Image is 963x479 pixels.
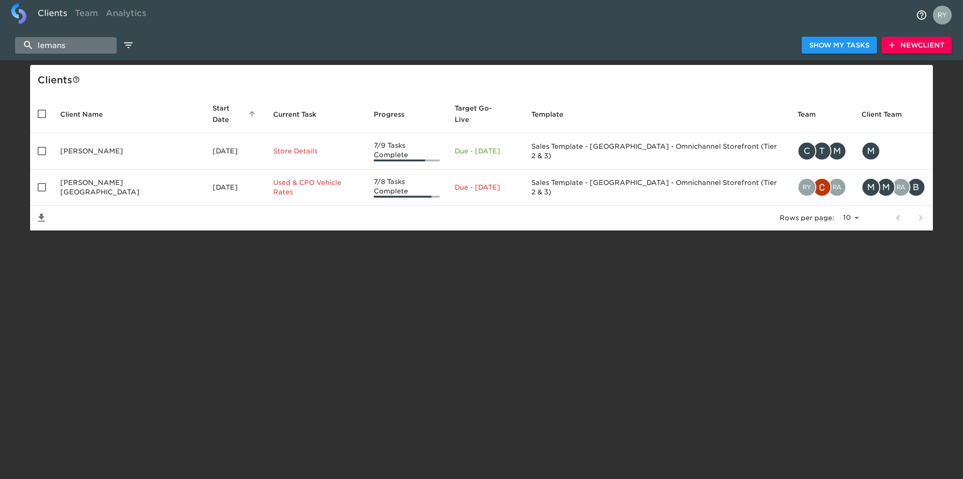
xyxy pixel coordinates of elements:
td: 7/8 Tasks Complete [366,169,447,206]
p: Due - [DATE] [455,183,516,192]
div: C [797,142,816,160]
table: enhanced table [30,95,933,231]
input: search [15,37,117,54]
div: mleman@lemanauto.com [861,142,925,160]
span: Current Task [273,109,329,120]
a: Clients [34,3,71,26]
span: Progress [374,109,417,120]
span: Client Team [861,109,914,120]
div: ryan.dale@roadster.com, christopher.mccarthy@roadster.com, rahul.joshi@cdk.com [797,178,846,197]
div: M [876,178,895,197]
button: Save List [30,207,53,229]
img: christopher.mccarthy@roadster.com [813,179,830,196]
a: Analytics [102,3,150,26]
p: Store Details [273,146,359,156]
span: Template [531,109,576,120]
button: NewClient [882,37,952,54]
td: Sales Template - [GEOGRAPHIC_DATA] - Omnichannel Storefront (Tier 2 & 3) [524,169,790,206]
button: notifications [910,4,933,26]
a: Team [71,3,102,26]
span: Calculated based on the start date and the duration of all Tasks contained in this Hub. [455,103,504,125]
div: M [861,178,880,197]
img: ryan.dale@roadster.com [798,179,815,196]
td: 7/9 Tasks Complete [366,133,447,169]
select: rows per page [838,211,862,225]
td: [PERSON_NAME][GEOGRAPHIC_DATA] [53,169,205,206]
td: [PERSON_NAME] [53,133,205,169]
div: courtney.branch@roadster.com, teddy.turner@roadster.com, mike.crothers@roadster.com [797,142,846,160]
div: M [828,142,846,160]
div: mleman@lemanauto.com, mleman@samleman.com, rahul.joshi@cdk.com, brushton@samleman.com [861,178,925,197]
span: Target Go-Live [455,103,516,125]
span: Show My Tasks [809,40,869,51]
p: Due - [DATE] [455,146,516,156]
div: M [861,142,880,160]
svg: This is a list of all of your clients and clients shared with you [72,76,80,83]
span: Team [797,109,828,120]
img: rahul.joshi@cdk.com [892,179,909,196]
div: Client s [38,72,929,88]
span: New Client [889,40,944,51]
span: This is the next Task in this Hub that should be completed [273,109,316,120]
img: rahul.joshi@cdk.com [829,179,845,196]
div: B [907,178,925,197]
button: Show My Tasks [802,37,877,54]
td: [DATE] [205,133,266,169]
td: Sales Template - [GEOGRAPHIC_DATA] - Omnichannel Storefront (Tier 2 & 3) [524,133,790,169]
p: Used & CPO Vehicle Rates [273,178,359,197]
button: edit [120,37,136,53]
span: Start Date [213,103,259,125]
img: logo [11,3,26,24]
p: Rows per page: [780,213,834,223]
span: Client Name [60,109,115,120]
div: T [813,142,831,160]
img: Profile [933,6,952,24]
td: [DATE] [205,169,266,206]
